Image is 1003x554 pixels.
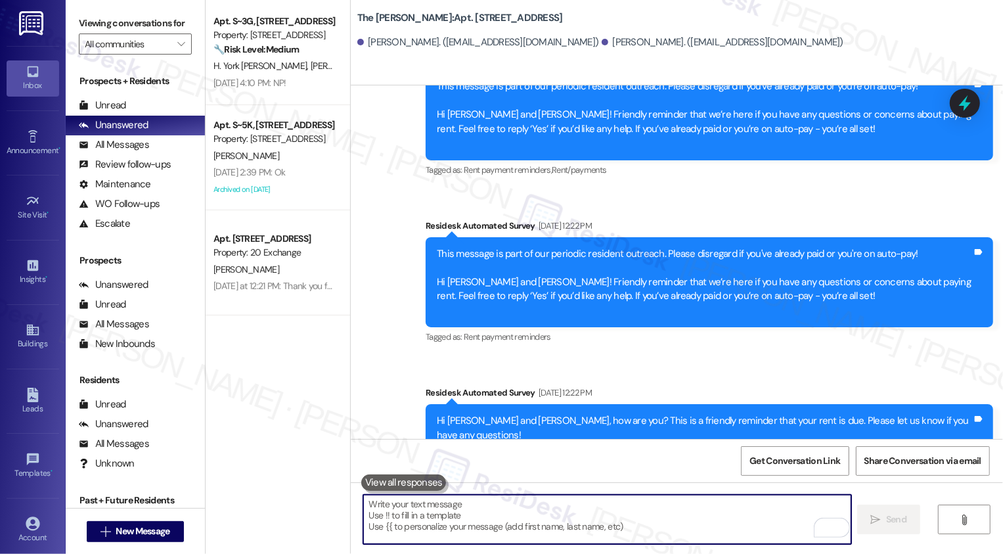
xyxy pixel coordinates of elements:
div: WO Follow-ups [79,197,160,211]
div: [DATE] 2:39 PM: Ok [213,166,285,178]
span: [PERSON_NAME] [213,150,279,162]
div: Unknown [79,457,135,471]
span: Share Conversation via email [864,454,981,468]
a: Insights • [7,254,59,290]
button: Get Conversation Link [741,446,849,476]
div: Prospects + Residents [66,74,205,88]
span: • [45,273,47,282]
div: All Messages [79,317,149,331]
div: [PERSON_NAME]. ([EMAIL_ADDRESS][DOMAIN_NAME]) [602,35,843,49]
a: Leads [7,384,59,419]
i:  [960,515,970,525]
a: Site Visit • [7,190,59,225]
b: The [PERSON_NAME]: Apt. [STREET_ADDRESS] [357,11,563,25]
div: Apt. [STREET_ADDRESS] [213,232,335,246]
div: Prospects [66,254,205,267]
div: [DATE] at 12:21 PM: Thank you for contacting our leasing department. A leasing partner will be in... [213,280,812,292]
div: Residesk Automated Survey [426,386,993,404]
div: Apt. S~3G, [STREET_ADDRESS] [213,14,335,28]
span: • [58,144,60,153]
div: Archived on [DATE] [212,181,336,198]
label: Viewing conversations for [79,13,192,34]
div: Tagged as: [426,160,993,179]
div: Escalate [79,217,130,231]
span: [PERSON_NAME] [213,264,279,275]
span: • [51,467,53,476]
div: Property: [STREET_ADDRESS] [213,28,335,42]
i:  [177,39,185,49]
div: Property: [STREET_ADDRESS] [213,132,335,146]
div: Unread [79,398,126,411]
span: Rent/payments [552,164,607,175]
i:  [871,515,881,525]
div: Unread [79,99,126,112]
div: New Inbounds [79,337,155,351]
div: Unanswered [79,417,148,431]
span: Get Conversation Link [749,454,840,468]
div: Residents [66,373,205,387]
div: Maintenance [79,177,151,191]
span: H. York [PERSON_NAME] [213,60,311,72]
span: Send [886,513,906,526]
a: Buildings [7,319,59,354]
div: Unanswered [79,118,148,132]
div: [DATE] 4:10 PM: NP! [213,77,286,89]
div: [PERSON_NAME]. ([EMAIL_ADDRESS][DOMAIN_NAME]) [357,35,599,49]
div: [DATE] 12:22 PM [535,386,592,400]
div: This message is part of our periodic resident outreach. Please disregard if you've already paid o... [437,247,972,317]
div: Hi [PERSON_NAME] and [PERSON_NAME], how are you? This is a friendly reminder that your rent is du... [437,414,972,442]
div: This message is part of our periodic resident outreach. Please disregard if you've already paid o... [437,80,972,150]
span: Rent payment reminders , [464,164,552,175]
div: Past + Future Residents [66,494,205,507]
a: Account [7,513,59,548]
button: Send [857,505,921,534]
i:  [100,526,110,537]
div: Unread [79,298,126,312]
a: Inbox [7,60,59,96]
button: New Message [87,521,184,542]
div: Apt. S~5K, [STREET_ADDRESS] [213,118,335,132]
span: [PERSON_NAME] [311,60,380,72]
div: [DATE] 12:22 PM [535,219,592,233]
div: Review follow-ups [79,158,171,172]
div: All Messages [79,437,149,451]
span: New Message [116,524,169,538]
img: ResiDesk Logo [19,11,46,35]
div: All Messages [79,138,149,152]
span: • [47,208,49,218]
input: All communities [85,34,171,55]
div: Tagged as: [426,327,993,346]
textarea: To enrich screen reader interactions, please activate Accessibility in Grammarly extension settings [363,495,851,544]
span: Rent payment reminders [464,331,551,342]
div: Property: 20 Exchange [213,246,335,260]
div: Unanswered [79,278,148,292]
div: Residesk Automated Survey [426,219,993,237]
a: Templates • [7,448,59,484]
strong: 🔧 Risk Level: Medium [213,43,299,55]
button: Share Conversation via email [856,446,990,476]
